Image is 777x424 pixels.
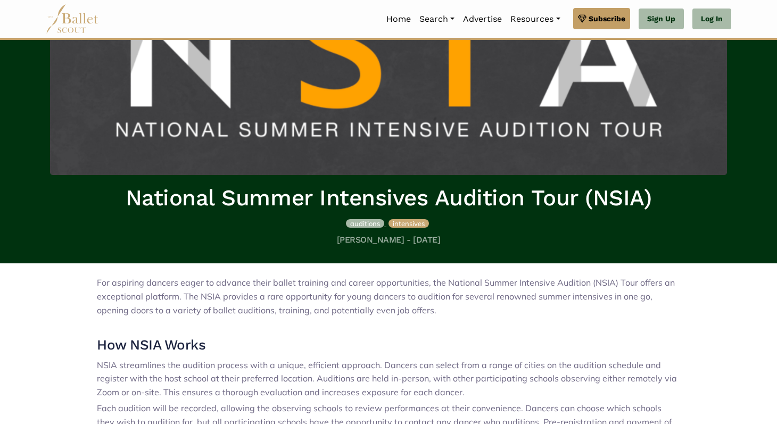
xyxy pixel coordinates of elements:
span: intensives [393,219,425,228]
a: Sign Up [639,9,684,30]
a: Subscribe [573,8,630,29]
img: gem.svg [578,13,586,24]
a: intensives [388,218,429,228]
a: Resources [506,8,564,30]
a: auditions [346,218,386,228]
a: Search [415,8,459,30]
h1: National Summer Intensives Audition Tour (NSIA) [50,184,727,213]
span: Subscribe [589,13,625,24]
h5: [PERSON_NAME] - [DATE] [50,235,727,246]
span: NSIA streamlines the audition process with a unique, efficient approach. Dancers can select from ... [97,360,677,397]
h3: How NSIA Works [97,336,680,354]
a: Log In [692,9,731,30]
a: Advertise [459,8,506,30]
span: auditions [350,219,380,228]
span: For aspiring dancers eager to advance their ballet training and career opportunities, the Nationa... [97,277,675,315]
a: Home [382,8,415,30]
